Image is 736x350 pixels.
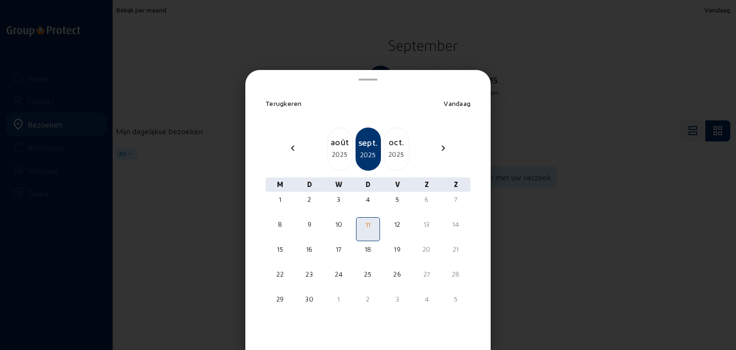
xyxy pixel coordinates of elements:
div: 3 [328,195,349,204]
div: 20 [416,245,437,254]
div: Z [441,177,471,192]
div: 17 [328,245,349,254]
div: 12 [387,220,408,229]
div: 10 [328,220,349,229]
div: 9 [299,220,320,229]
mat-icon: chevron_left [287,142,299,154]
div: Z [412,177,441,192]
div: D [295,177,324,192]
div: 23 [299,269,320,279]
div: 29 [269,294,291,304]
div: 24 [328,269,349,279]
div: 30 [299,294,320,304]
div: 22 [269,269,291,279]
div: 3 [387,294,408,304]
div: 7 [445,195,467,204]
div: 11 [357,220,378,230]
div: 5 [445,294,467,304]
span: Terugkeren [265,99,302,107]
div: 15 [269,245,291,254]
div: 6 [416,195,437,204]
div: 2 [357,294,379,304]
div: 2 [299,195,320,204]
div: M [265,177,295,192]
div: sept. [356,136,380,149]
div: 4 [416,294,437,304]
div: 25 [357,269,379,279]
div: 4 [357,195,379,204]
div: 2025 [328,149,352,160]
div: 1 [328,294,349,304]
div: oct. [384,135,409,149]
div: 28 [445,269,467,279]
div: W [324,177,353,192]
div: 1 [269,195,291,204]
div: 2025 [356,149,380,161]
div: V [383,177,412,192]
div: 21 [445,245,467,254]
div: 16 [299,245,320,254]
div: D [353,177,382,192]
span: Vandaag [444,99,471,107]
div: 5 [387,195,408,204]
div: 26 [387,269,408,279]
mat-icon: chevron_right [437,142,449,154]
div: 27 [416,269,437,279]
div: 18 [357,245,379,254]
div: 2025 [384,149,409,160]
div: août [328,135,352,149]
div: 19 [387,245,408,254]
div: 13 [416,220,437,229]
div: 8 [269,220,291,229]
div: 14 [445,220,467,229]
